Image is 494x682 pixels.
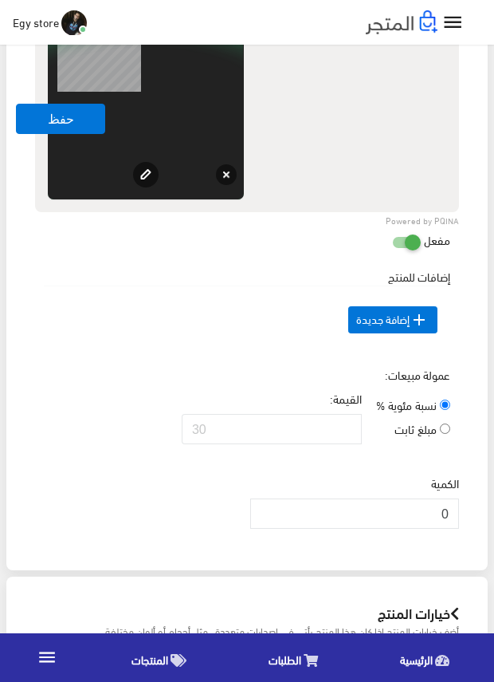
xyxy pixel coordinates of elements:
[441,11,465,34] i: 
[348,306,437,333] span: إضافة جديدة
[400,649,433,669] span: الرئيسية
[13,10,87,35] a: ... Egy store
[363,637,494,678] a: الرئيسية
[182,414,362,444] input: 30
[131,649,168,669] span: المنتجات
[330,390,362,408] label: القيمة:
[366,10,437,34] img: .
[37,647,57,668] i: 
[269,649,301,669] span: الطلبات
[35,605,459,621] h2: خيارات المنتج
[35,624,459,640] small: أضف خيارات المنتج إذا كان هذا المنتج يأتي في إصدارات متعددة ، مثل أحجام أو ألوان مختلفة
[424,225,450,255] label: مفعل
[431,475,459,492] label: الكمية
[61,10,87,36] img: ...
[386,217,459,224] a: Powered by PQINA
[44,268,450,353] div: إضافات للمنتج
[13,12,59,32] span: Egy store
[394,417,437,440] span: مبلغ ثابت
[16,104,105,134] button: حفظ
[440,400,450,410] input: نسبة مئوية %
[376,393,437,416] span: نسبة مئوية %
[410,310,429,329] i: 
[385,366,450,384] label: عمولة مبيعات:
[19,573,80,633] iframe: Drift Widget Chat Controller
[440,424,450,434] input: مبلغ ثابت
[232,637,363,678] a: الطلبات
[95,637,232,678] a: المنتجات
